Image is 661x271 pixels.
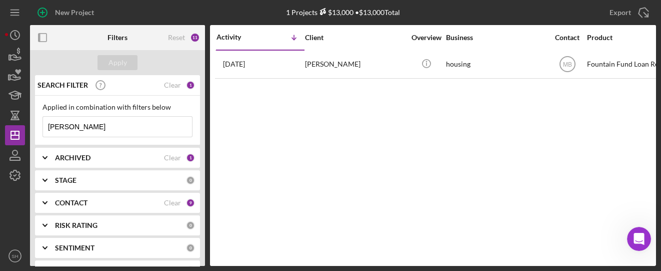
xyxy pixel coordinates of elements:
[186,243,195,252] div: 0
[164,199,181,207] div: Clear
[55,221,97,229] b: RISK RATING
[548,34,586,42] div: Contact
[11,253,18,259] text: SH
[186,221,195,230] div: 0
[42,103,192,111] div: Applied in combination with filters below
[305,34,405,42] div: Client
[609,3,631,23] div: Export
[446,34,546,42] div: Business
[223,60,245,68] time: 2025-08-25 17:15
[37,81,88,89] b: SEARCH FILTER
[107,34,127,42] b: Filters
[563,61,572,68] text: MB
[305,51,405,78] div: [PERSON_NAME]
[97,55,137,70] button: Apply
[30,3,104,23] button: New Project
[168,34,185,42] div: Reset
[216,33,260,41] div: Activity
[407,34,445,42] div: Overview
[186,198,195,207] div: 9
[55,199,87,207] b: CONTACT
[108,55,127,70] div: Apply
[186,81,195,90] div: 1
[5,246,25,266] button: SH
[186,176,195,185] div: 0
[317,8,353,17] div: $13,000
[190,33,200,43] div: 11
[164,81,181,89] div: Clear
[55,244,94,252] b: SENTIMENT
[627,227,651,251] iframe: Intercom live chat
[186,153,195,162] div: 1
[599,3,656,23] button: Export
[55,176,76,184] b: STAGE
[286,8,400,17] div: 1 Projects • $13,000 Total
[55,154,90,162] b: ARCHIVED
[446,51,546,78] div: housing
[55,3,94,23] div: New Project
[164,154,181,162] div: Clear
